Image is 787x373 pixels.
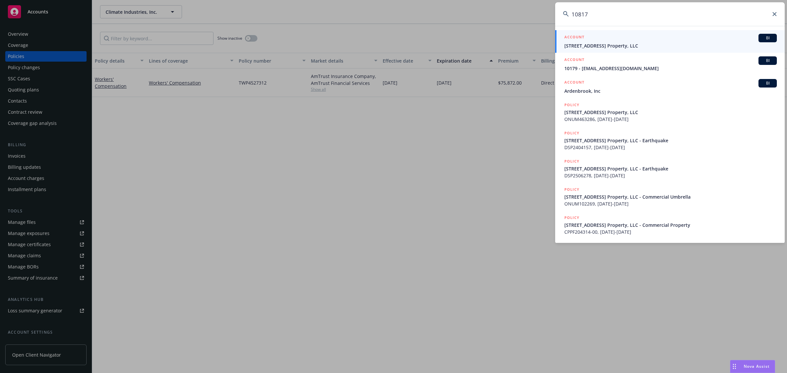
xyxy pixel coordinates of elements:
span: [STREET_ADDRESS] Property, LLC - Earthquake [564,137,777,144]
span: Nova Assist [744,363,770,369]
span: [STREET_ADDRESS] Property, LLC [564,109,777,116]
span: [STREET_ADDRESS] Property, LLC [564,42,777,49]
a: POLICY[STREET_ADDRESS] Property, LLC - EarthquakeDSP2506278, [DATE]-[DATE] [555,154,785,183]
h5: POLICY [564,186,579,193]
a: ACCOUNTBIArdenbrook, Inc [555,75,785,98]
span: DSP2404157, [DATE]-[DATE] [564,144,777,151]
span: CPPF204314-00, [DATE]-[DATE] [564,228,777,235]
span: BI [761,35,774,41]
button: Nova Assist [730,360,775,373]
span: [STREET_ADDRESS] Property, LLC - Earthquake [564,165,777,172]
span: BI [761,58,774,64]
span: DSP2506278, [DATE]-[DATE] [564,172,777,179]
span: Ardenbrook, Inc [564,88,777,94]
span: ONUM463286, [DATE]-[DATE] [564,116,777,123]
div: Drag to move [730,360,738,373]
h5: POLICY [564,214,579,221]
a: POLICY[STREET_ADDRESS] Property, LLCONUM463286, [DATE]-[DATE] [555,98,785,126]
span: ONUM102269, [DATE]-[DATE] [564,200,777,207]
h5: ACCOUNT [564,34,584,42]
span: [STREET_ADDRESS] Property, LLC - Commercial Property [564,222,777,228]
a: POLICY[STREET_ADDRESS] Property, LLC - EarthquakeDSP2404157, [DATE]-[DATE] [555,126,785,154]
a: POLICY[STREET_ADDRESS] Property, LLC - Commercial UmbrellaONUM102269, [DATE]-[DATE] [555,183,785,211]
h5: POLICY [564,158,579,165]
h5: ACCOUNT [564,79,584,87]
span: 10179 - [EMAIL_ADDRESS][DOMAIN_NAME] [564,65,777,72]
h5: ACCOUNT [564,56,584,64]
h5: POLICY [564,130,579,136]
a: POLICY[STREET_ADDRESS] Property, LLC - Commercial PropertyCPPF204314-00, [DATE]-[DATE] [555,211,785,239]
a: ACCOUNTBI10179 - [EMAIL_ADDRESS][DOMAIN_NAME] [555,53,785,75]
input: Search... [555,2,785,26]
a: ACCOUNTBI[STREET_ADDRESS] Property, LLC [555,30,785,53]
h5: POLICY [564,102,579,108]
span: BI [761,80,774,86]
span: [STREET_ADDRESS] Property, LLC - Commercial Umbrella [564,193,777,200]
